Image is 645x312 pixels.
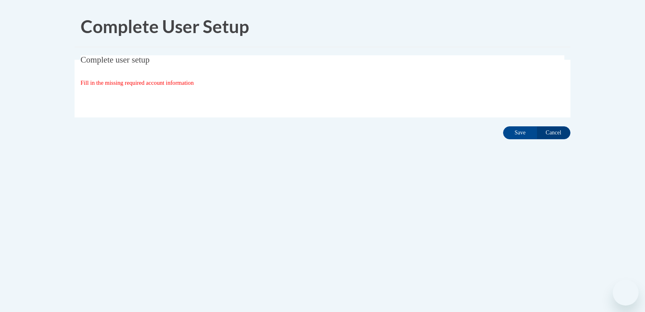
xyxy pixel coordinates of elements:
input: Cancel [537,126,570,139]
input: Save [503,126,537,139]
span: Complete User Setup [81,16,249,37]
iframe: Button to launch messaging window [613,280,639,306]
span: Fill in the missing required account information [81,80,194,86]
span: Complete user setup [81,55,150,65]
